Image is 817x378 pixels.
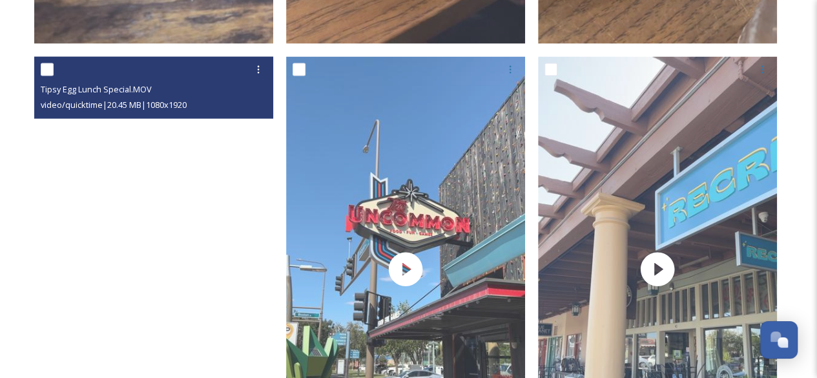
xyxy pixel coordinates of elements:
span: video/quicktime | 20.45 MB | 1080 x 1920 [41,99,187,110]
button: Open Chat [760,321,798,359]
span: Tipsy Egg Lunch Special.MOV [41,83,152,95]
